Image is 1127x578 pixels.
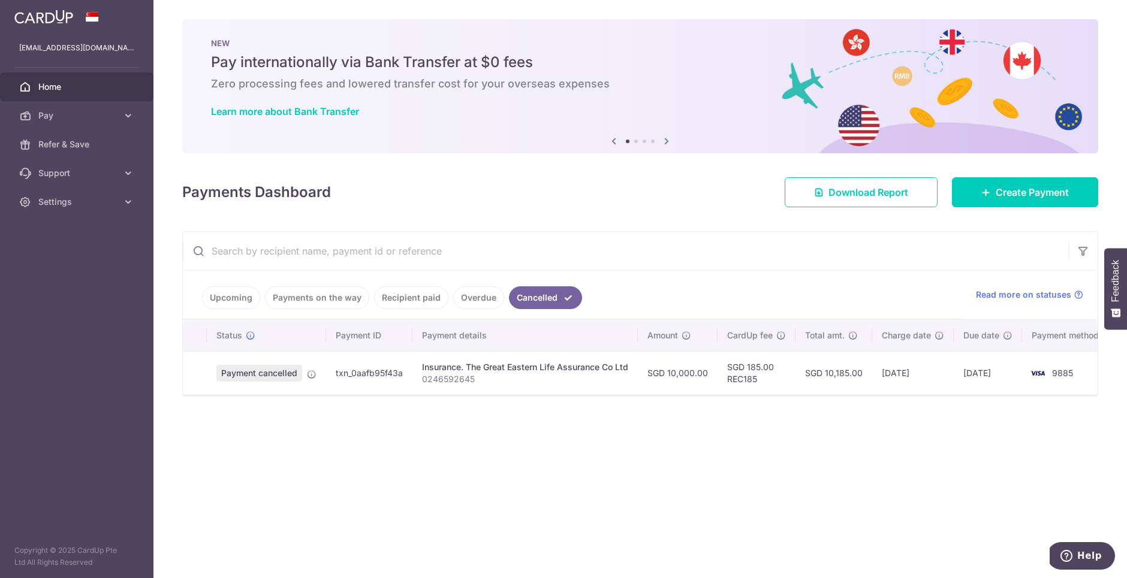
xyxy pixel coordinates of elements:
[374,286,448,309] a: Recipient paid
[785,177,938,207] a: Download Report
[38,138,117,150] span: Refer & Save
[509,286,582,309] a: Cancelled
[38,196,117,208] span: Settings
[211,38,1069,48] p: NEW
[1052,368,1073,378] span: 9885
[412,320,638,351] th: Payment details
[963,329,999,341] span: Due date
[326,320,412,351] th: Payment ID
[422,361,628,373] div: Insurance. The Great Eastern Life Assurance Co Ltd
[952,177,1098,207] a: Create Payment
[882,329,931,341] span: Charge date
[638,351,718,395] td: SGD 10,000.00
[38,110,117,122] span: Pay
[718,351,795,395] td: SGD 185.00 REC185
[19,42,134,54] p: [EMAIL_ADDRESS][DOMAIN_NAME]
[795,351,872,395] td: SGD 10,185.00
[828,185,908,199] span: Download Report
[14,10,73,24] img: CardUp
[422,373,628,385] p: 0246592645
[38,167,117,179] span: Support
[1026,366,1050,380] img: Bank Card
[326,351,412,395] td: txn_0aafb95f43a
[183,232,1069,270] input: Search by recipient name, payment id or reference
[211,53,1069,72] h5: Pay internationally via Bank Transfer at $0 fees
[1022,320,1113,351] th: Payment method
[727,329,773,341] span: CardUp fee
[182,19,1098,153] img: Bank transfer banner
[216,329,242,341] span: Status
[265,286,369,309] a: Payments on the way
[1050,542,1115,572] iframe: Opens a widget where you can find more information
[805,329,845,341] span: Total amt.
[211,105,359,117] a: Learn more about Bank Transfer
[211,77,1069,91] h6: Zero processing fees and lowered transfer cost for your overseas expenses
[647,329,678,341] span: Amount
[1110,260,1121,302] span: Feedback
[976,289,1071,301] span: Read more on statuses
[38,81,117,93] span: Home
[202,286,260,309] a: Upcoming
[216,365,302,382] span: Payment cancelled
[996,185,1069,199] span: Create Payment
[872,351,954,395] td: [DATE]
[976,289,1083,301] a: Read more on statuses
[453,286,504,309] a: Overdue
[182,181,331,203] h4: Payments Dashboard
[954,351,1022,395] td: [DATE]
[1104,248,1127,329] button: Feedback - Show survey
